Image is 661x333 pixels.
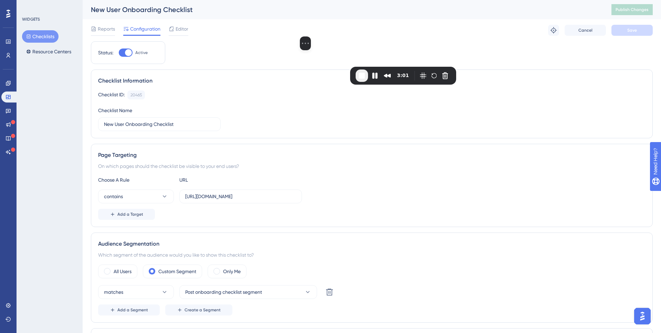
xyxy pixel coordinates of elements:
button: contains [98,190,174,203]
input: yourwebsite.com/path [185,193,296,200]
button: Publish Changes [611,4,653,15]
span: matches [104,288,123,296]
span: contains [104,192,123,201]
button: Add a Target [98,209,155,220]
div: Checklist Information [98,77,646,85]
span: Save [627,28,637,33]
span: Add a Segment [117,307,148,313]
button: matches [98,285,174,299]
div: Choose A Rule [98,176,174,184]
label: Only Me [223,267,241,276]
span: Create a Segment [185,307,221,313]
label: Custom Segment [158,267,196,276]
button: Checklists [22,30,59,43]
span: Need Help? [16,2,43,10]
div: WIDGETS [22,17,40,22]
div: Page Targeting [98,151,646,159]
div: Checklist ID: [98,90,125,99]
span: Editor [176,25,188,33]
div: Audience Segmentation [98,240,646,248]
span: Reports [98,25,115,33]
button: Post onboarding checklist segment [179,285,317,299]
label: All Users [114,267,132,276]
span: Publish Changes [616,7,649,12]
span: Post onboarding checklist segment [185,288,262,296]
button: Add a Segment [98,304,160,315]
button: Save [611,25,653,36]
div: On which pages should the checklist be visible to your end users? [98,162,646,170]
button: Resource Centers [22,45,75,58]
span: Active [135,50,148,55]
button: Create a Segment [165,304,232,315]
div: Status: [98,49,113,57]
div: Which segment of the audience would you like to show this checklist to? [98,251,646,259]
iframe: UserGuiding AI Assistant Launcher [632,306,653,326]
button: Cancel [565,25,606,36]
div: 20465 [130,92,142,98]
input: Type your Checklist name [104,120,215,128]
div: Checklist Name [98,106,132,115]
span: Cancel [578,28,592,33]
div: URL [179,176,255,184]
span: Add a Target [117,212,143,217]
div: New User Onboarding Checklist [91,5,594,14]
span: Configuration [130,25,160,33]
